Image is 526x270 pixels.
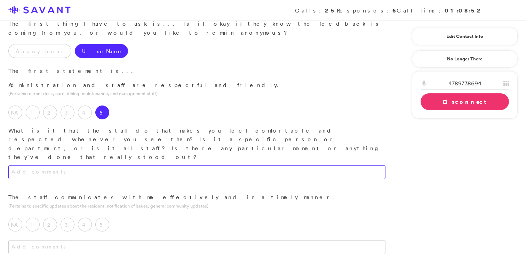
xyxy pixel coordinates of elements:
[26,218,40,231] label: 1
[8,19,385,37] p: The first thing I have to ask is... Is it okay if they know the feedback is coming from you, or w...
[95,218,109,231] label: 5
[26,106,40,119] label: 1
[8,81,385,90] p: Administration and staff are respectful and friendly.
[8,67,385,76] p: The first statement is...
[392,7,397,14] strong: 6
[61,106,74,119] label: 3
[8,90,385,97] p: (Pertains to front desk, care, dining, maintenance, and management staff)
[61,218,74,231] label: 3
[445,7,483,14] strong: 01:08:52
[43,106,57,119] label: 2
[8,218,22,231] label: NA
[8,106,22,119] label: NA
[8,126,385,162] p: What is it that the staff do that makes you feel comfortable and respected whenever you see them?...
[412,50,518,68] a: No Longer There
[325,7,337,14] strong: 25
[8,193,385,202] p: The staff communicates with me effectively and in a timely manner.
[43,218,57,231] label: 2
[421,93,509,110] a: Disconnect
[78,106,92,119] label: 4
[75,44,128,58] label: Use Name
[421,31,509,42] a: Edit Contact Info
[78,218,92,231] label: 4
[8,203,385,209] p: (Pertains to specific updates about the resident, notification of issues, general community updates)
[8,44,71,58] label: Anonymous
[95,106,109,119] label: 5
